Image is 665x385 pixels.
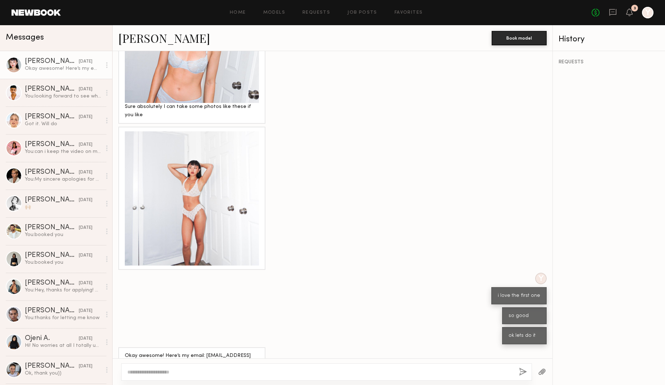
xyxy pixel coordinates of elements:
div: [PERSON_NAME] [25,280,79,287]
div: [DATE] [79,86,92,93]
div: You: booked you [25,231,101,238]
div: REQUESTS [559,60,659,65]
div: Hi! No worries at all I totally understand :) yes I’m still open to working together! [25,342,101,349]
div: [PERSON_NAME] [25,363,79,370]
div: You: My sincere apologies for my outrageously late response! Would you still like to work together? [25,176,101,183]
a: Home [230,10,246,15]
div: [DATE] [79,114,92,121]
div: [PERSON_NAME] [25,224,79,231]
div: i love the first one [498,292,540,300]
a: Requests [302,10,330,15]
div: Ojeni A. [25,335,79,342]
div: 3 [634,6,636,10]
div: Okay awesome! Here’s my email: [EMAIL_ADDRESS][DOMAIN_NAME] Let me know the next steps we can tak... [25,65,101,72]
a: Y [642,7,653,18]
div: Got it. Will do [25,121,101,127]
div: History [559,35,659,44]
div: [PERSON_NAME] [25,113,79,121]
div: [PERSON_NAME] [25,169,79,176]
div: [PERSON_NAME] [25,196,79,204]
div: You: thanks for letting me know [25,314,101,321]
div: [DATE] [79,169,92,176]
a: Book model [492,35,547,41]
div: [DATE] [79,225,92,231]
div: You: can i keep the video on my iinstagram feed though ? [25,148,101,155]
div: [DATE] [79,308,92,314]
div: [DATE] [79,335,92,342]
div: so good [509,312,540,320]
div: [DATE] [79,197,92,204]
span: Messages [6,33,44,42]
div: [DATE] [79,363,92,370]
div: [PERSON_NAME] [25,86,79,93]
div: You: looking forward to see what you creates [25,93,101,100]
div: [PERSON_NAME] [25,58,79,65]
a: Favorites [395,10,423,15]
div: Sure absolutely I can take some photos like these if you like [125,103,259,119]
a: Job Posts [347,10,377,15]
div: [DATE] [79,252,92,259]
div: [PERSON_NAME] [25,141,79,148]
a: [PERSON_NAME] [118,30,210,46]
div: ok lets do it [509,332,540,340]
div: [PERSON_NAME] [25,252,79,259]
div: [DATE] [79,280,92,287]
button: Book model [492,31,547,45]
div: You: booked you [25,259,101,266]
div: [PERSON_NAME] [25,307,79,314]
div: 🙌🏼 [25,204,101,210]
div: You: Hey, thanks for applying! We think you’re going to be a great fit. Just want to make sure yo... [25,287,101,294]
a: Models [263,10,285,15]
div: [DATE] [79,141,92,148]
div: Ok, thank you)) [25,370,101,377]
div: [DATE] [79,58,92,65]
